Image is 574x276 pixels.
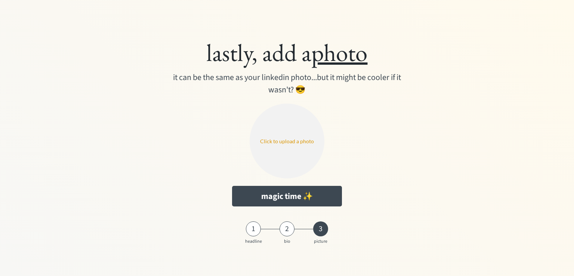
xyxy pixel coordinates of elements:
div: 3 [313,224,328,233]
div: headline [244,239,263,244]
div: picture [311,239,330,244]
div: 1 [246,224,261,233]
div: 2 [280,224,294,233]
div: bio [278,239,296,244]
div: it can be the same as your linkedin photo...but it might be cooler if it wasn't? 😎 [166,71,408,96]
button: magic time ✨ [232,186,342,206]
u: photo [311,37,367,68]
div: lastly, add a [71,37,503,68]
